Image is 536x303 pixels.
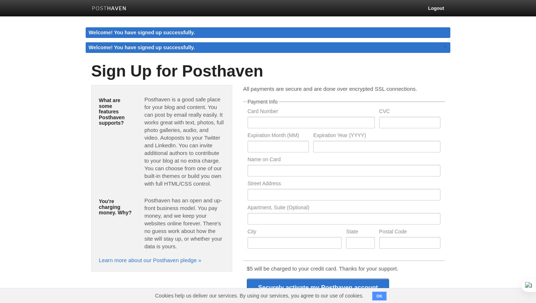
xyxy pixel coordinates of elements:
label: Expiration Month (MM) [248,133,309,140]
p: All payments are secure and are done over encrypted SSL connections. [243,85,445,93]
h1: Sign Up for Posthaven [91,62,445,80]
label: Card Number [248,109,375,116]
p: Posthaven is a good safe place for your blog and content. You can post by email really easily. It... [144,96,225,187]
label: CVC [379,109,440,116]
a: × [442,42,448,51]
label: Postal Code [379,229,440,236]
p: $5 will be charged to your credit card. Thanks for your support. [247,265,441,272]
span: Welcome! You have signed up successfully. [89,44,195,50]
input: Securely activate my Posthaven account [247,279,389,297]
span: Cookies help us deliver our services. By using our services, you agree to our use of cookies. [148,288,371,303]
label: Apartment, Suite (Optional) [248,205,440,212]
label: City [248,229,342,236]
label: State [346,229,374,236]
button: OK [372,292,387,300]
h5: You're charging money. Why? [99,199,133,215]
label: Name on Card [248,157,440,164]
label: Expiration Year (YYYY) [313,133,440,140]
legend: Payment Info [246,99,279,104]
p: Posthaven has an open and up-front business model. You pay money, and we keep your websites onlin... [144,197,225,250]
div: Welcome! You have signed up successfully. [86,27,450,38]
h5: What are some features Posthaven supports? [99,98,133,126]
img: Posthaven-bar [92,6,127,12]
label: Street Address [248,181,440,188]
a: Learn more about our Posthaven pledge » [99,257,201,263]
